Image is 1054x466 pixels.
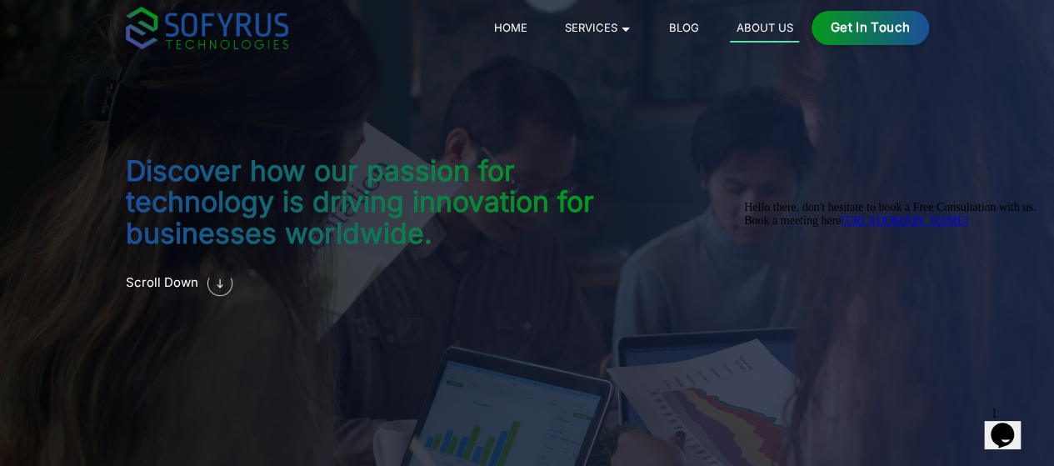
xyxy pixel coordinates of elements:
[126,7,288,49] img: sofyrus
[730,18,799,43] a: About Us
[7,7,298,33] span: Hello there, don't hesitate to book a Free Consultation with us. Book a meeting here
[487,18,533,38] a: Home
[984,399,1037,449] iframe: chat widget
[737,194,1037,391] iframe: chat widget
[126,155,594,249] h2: Discover how our passion for technology is driving innovation for businesses worldwide.
[558,18,637,38] a: Services 🞃
[7,7,307,33] div: Hello there, don't hesitate to book a Free Consultation with us.Book a meeting here[URL][DOMAIN_N...
[207,271,232,296] img: software outsourcing company
[662,18,705,38] a: Blog
[812,11,929,45] a: Get in Touch
[126,255,594,312] a: Scroll Down
[103,20,230,33] a: [URL][DOMAIN_NAME]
